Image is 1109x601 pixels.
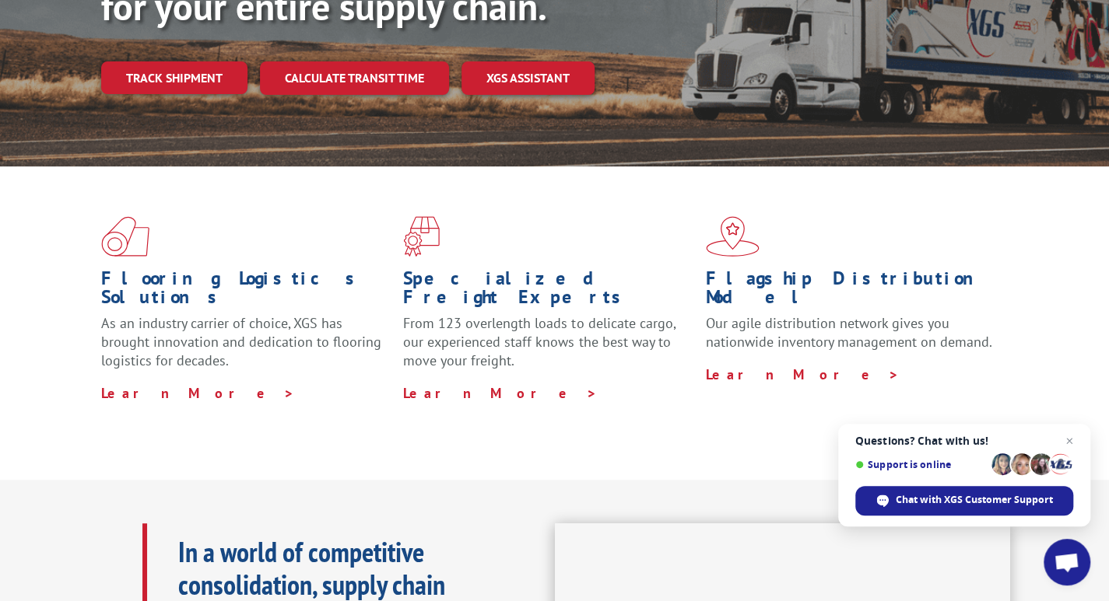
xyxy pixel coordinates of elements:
[101,269,391,314] h1: Flooring Logistics Solutions
[461,61,595,95] a: XGS ASSISTANT
[403,269,693,314] h1: Specialized Freight Experts
[1060,432,1079,450] span: Close chat
[101,216,149,257] img: xgs-icon-total-supply-chain-intelligence-red
[706,365,900,383] a: Learn More >
[403,314,693,383] p: From 123 overlength loads to delicate cargo, our experienced staff knows the best way to move you...
[1044,539,1090,585] div: Open chat
[706,269,996,314] h1: Flagship Distribution Model
[101,61,247,94] a: Track shipment
[403,384,597,402] a: Learn More >
[706,314,992,351] span: Our agile distribution network gives you nationwide inventory management on demand.
[101,384,295,402] a: Learn More >
[855,435,1073,447] span: Questions? Chat with us!
[403,216,440,257] img: xgs-icon-focused-on-flooring-red
[101,314,381,369] span: As an industry carrier of choice, XGS has brought innovation and dedication to flooring logistics...
[260,61,449,95] a: Calculate transit time
[896,493,1053,507] span: Chat with XGS Customer Support
[706,216,760,257] img: xgs-icon-flagship-distribution-model-red
[855,459,986,470] span: Support is online
[855,486,1073,515] div: Chat with XGS Customer Support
